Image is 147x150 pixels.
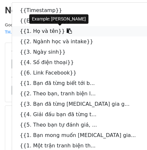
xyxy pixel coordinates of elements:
[5,22,95,35] small: Google Sheet:
[5,5,142,16] h2: New Campaign
[29,14,88,24] div: Example: [PERSON_NAME]
[114,119,147,150] iframe: Chat Widget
